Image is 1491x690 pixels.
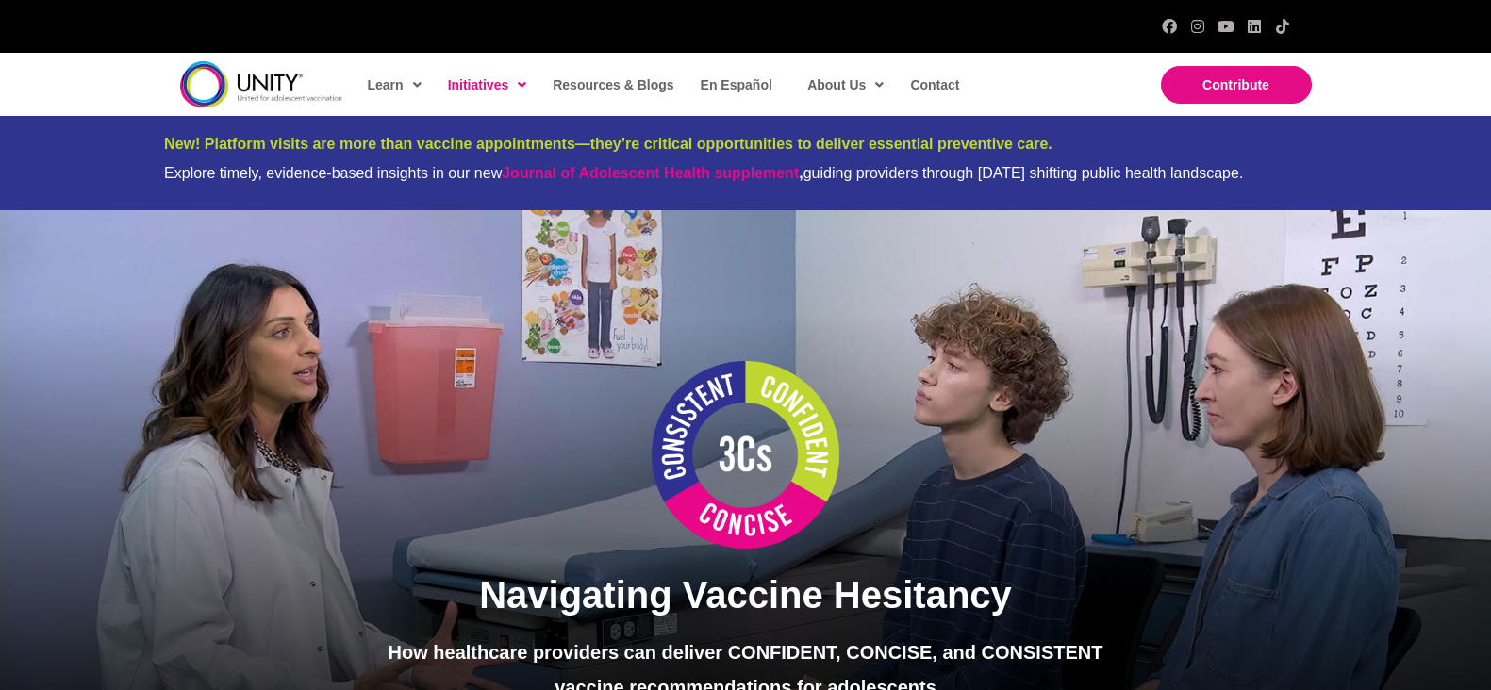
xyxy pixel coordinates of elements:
span: En Español [701,77,772,92]
a: Resources & Blogs [543,63,681,107]
a: Contact [901,63,967,107]
a: Journal of Adolescent Health supplement [502,165,799,181]
img: 3Cs Logo white center [652,361,840,550]
a: En Español [691,63,780,107]
span: Navigating Vaccine Hesitancy [479,574,1012,616]
span: Contact [910,77,959,92]
span: Contribute [1202,77,1269,92]
a: Instagram [1190,19,1205,34]
span: About Us [807,71,884,99]
a: LinkedIn [1247,19,1262,34]
a: TikTok [1275,19,1290,34]
a: Facebook [1162,19,1177,34]
span: New! Platform visits are more than vaccine appointments—they’re critical opportunities to deliver... [164,136,1052,152]
a: About Us [798,63,891,107]
a: YouTube [1218,19,1234,34]
span: Learn [368,71,422,99]
img: unity-logo-dark [180,61,342,107]
div: Explore timely, evidence-based insights in our new guiding providers through [DATE] shifting publ... [164,164,1327,182]
strong: , [502,165,803,181]
a: Contribute [1161,66,1312,104]
span: Resources & Blogs [553,77,673,92]
span: Initiatives [448,71,527,99]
